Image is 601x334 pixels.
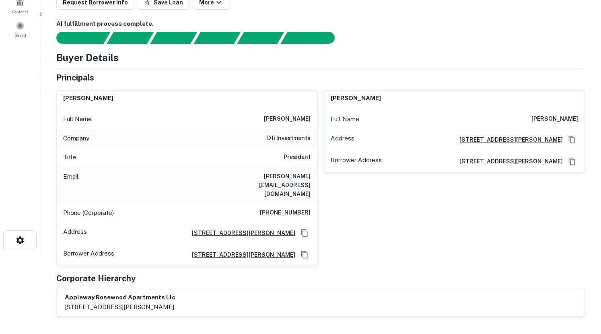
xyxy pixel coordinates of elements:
a: [STREET_ADDRESS][PERSON_NAME] [185,229,295,237]
a: [STREET_ADDRESS][PERSON_NAME] [453,135,563,144]
h6: [PERSON_NAME] [531,114,578,124]
h6: President [284,153,311,162]
h6: [PHONE_NUMBER] [260,208,311,218]
a: [STREET_ADDRESS][PERSON_NAME] [185,250,295,259]
button: Copy Address [298,249,311,261]
p: Email [63,172,78,198]
h6: appleway rosewood apartments llc [65,293,175,302]
span: Contacts [12,8,28,15]
h6: [PERSON_NAME] [63,94,113,103]
span: Saved [14,32,26,38]
p: Phone (Corporate) [63,208,114,218]
div: Principals found, still searching for contact information. This may take time... [237,32,284,44]
a: [STREET_ADDRESS][PERSON_NAME] [453,157,563,166]
div: Principals found, AI now looking for contact information... [193,32,241,44]
iframe: Chat Widget [561,270,601,308]
p: Full Name [331,114,359,124]
div: Sending borrower request to AI... [47,32,107,44]
p: Title [63,153,76,162]
h4: Buyer Details [56,50,119,65]
button: Copy Address [566,134,578,146]
p: Borrower Address [63,249,114,261]
h6: [PERSON_NAME] [331,94,381,103]
p: Address [63,227,87,239]
div: AI fulfillment process complete. [281,32,344,44]
button: Copy Address [298,227,311,239]
h6: [PERSON_NAME][EMAIL_ADDRESS][DOMAIN_NAME] [214,172,311,198]
p: [STREET_ADDRESS][PERSON_NAME] [65,302,175,312]
h6: dti investments [267,134,311,143]
h6: AI fulfillment process complete. [56,19,585,29]
div: Documents found, AI parsing details... [150,32,197,44]
p: Borrower Address [331,155,382,167]
p: Full Name [63,114,92,124]
div: Your request is received and processing... [107,32,154,44]
p: Company [63,134,89,143]
h5: Principals [56,72,94,84]
h6: [PERSON_NAME] [264,114,311,124]
button: Copy Address [566,155,578,167]
p: Address [331,134,354,146]
a: Saved [2,18,38,40]
h5: Corporate Hierarchy [56,272,136,285]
